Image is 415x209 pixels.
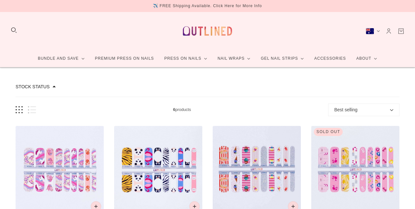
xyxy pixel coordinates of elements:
a: Cart [397,28,405,35]
button: Best selling [328,104,399,116]
button: Filter by Stock status [16,84,50,89]
a: Accessories [309,50,351,67]
a: Nail Wraps [212,50,256,67]
a: Bundle and Save [33,50,90,67]
div: ✈️ FREE Shipping Available. Click Here for More Info [153,3,262,9]
button: Grid view [16,106,23,114]
a: About [351,50,382,67]
button: List view [28,106,36,114]
span: products [36,106,328,113]
button: Search [10,27,18,34]
div: Sold out [314,128,343,136]
a: Outlined [179,17,236,45]
a: Premium Press On Nails [90,50,159,67]
a: Gel Nail Strips [255,50,309,67]
a: Account [385,28,392,35]
a: Press On Nails [159,50,212,67]
b: 6 [173,107,175,112]
button: Australia [366,28,380,34]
